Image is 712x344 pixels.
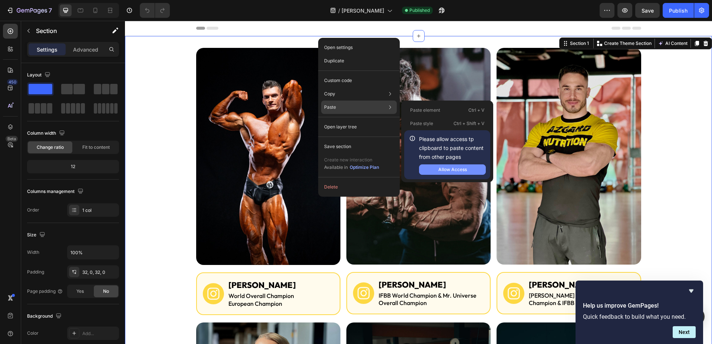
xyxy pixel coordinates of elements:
[67,246,119,259] input: Auto
[37,144,64,151] span: Change ratio
[324,164,348,170] span: Available in
[419,135,486,161] p: Please allow access tp clipboard to paste content from other pages
[404,259,508,269] p: [PERSON_NAME]
[82,269,117,276] div: 32, 0, 32, 0
[635,3,660,18] button: Save
[324,124,357,130] p: Open layer tree
[82,207,117,214] div: 1 col
[27,187,85,197] div: Columns management
[6,136,18,142] div: Beta
[669,7,688,14] div: Publish
[324,104,336,111] p: Paste
[438,166,467,173] div: Allow Access
[419,164,486,175] button: Allow Access
[673,326,696,338] button: Next question
[254,271,358,286] p: IFBB World Champion & Mr. Universe Overall Champion
[342,7,384,14] span: [PERSON_NAME]
[27,249,39,256] div: Width
[27,70,52,80] div: Layout
[349,164,379,171] button: Optimize Plan
[3,3,55,18] button: 7
[378,262,399,283] img: gempages_584253134554006104-171c2c14-9640-49e3-aedb-f8437559a422.svg
[324,156,379,164] p: Create new interaction
[444,19,465,26] div: Section 1
[410,120,433,127] p: Paste style
[372,27,516,244] img: gempages_584253134554006104-639e462b-05ce-4e8f-b97b-f7afaa09eafc.jpg
[254,259,358,269] p: [PERSON_NAME]
[583,286,696,338] div: Help us improve GemPages!
[103,288,109,295] span: No
[687,286,696,295] button: Hide survey
[409,7,430,14] span: Published
[221,27,366,244] img: gempages_584253134554006104-6afe5432-c0e1-402c-bde1-757cc3be8fba.jpg
[583,301,696,310] h2: Help us improve GemPages!
[410,107,440,114] p: Paste element
[76,288,84,295] span: Yes
[642,7,654,14] span: Save
[27,128,66,138] div: Column width
[7,79,18,85] div: 450
[49,6,52,15] p: 7
[29,161,118,172] div: 12
[404,271,508,286] p: [PERSON_NAME] Classic Overall Champion & IFBB Judge
[468,107,484,114] p: Ctrl + V
[228,262,249,283] img: gempages_584253134554006104-171c2c14-9640-49e3-aedb-f8437559a422.svg
[27,230,47,240] div: Size
[27,207,39,213] div: Order
[479,19,527,26] p: Create Theme Section
[324,58,344,64] p: Duplicate
[321,180,397,194] button: Delete
[454,120,484,127] p: Ctrl + Shift + V
[82,330,117,337] div: Add...
[27,288,63,295] div: Page padding
[36,26,97,35] p: Section
[663,3,694,18] button: Publish
[583,313,696,320] p: Quick feedback to build what you need.
[324,91,335,97] p: Copy
[125,21,712,344] iframe: Design area
[37,46,57,53] p: Settings
[27,330,39,337] div: Color
[338,7,340,14] span: /
[82,144,110,151] span: Fit to content
[531,18,564,27] button: AI Content
[324,44,353,51] p: Open settings
[324,77,352,84] p: Custom code
[73,46,98,53] p: Advanced
[27,269,44,275] div: Padding
[27,311,63,321] div: Background
[350,164,379,171] div: Optimize Plan
[324,143,351,150] p: Save section
[140,3,170,18] div: Undo/Redo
